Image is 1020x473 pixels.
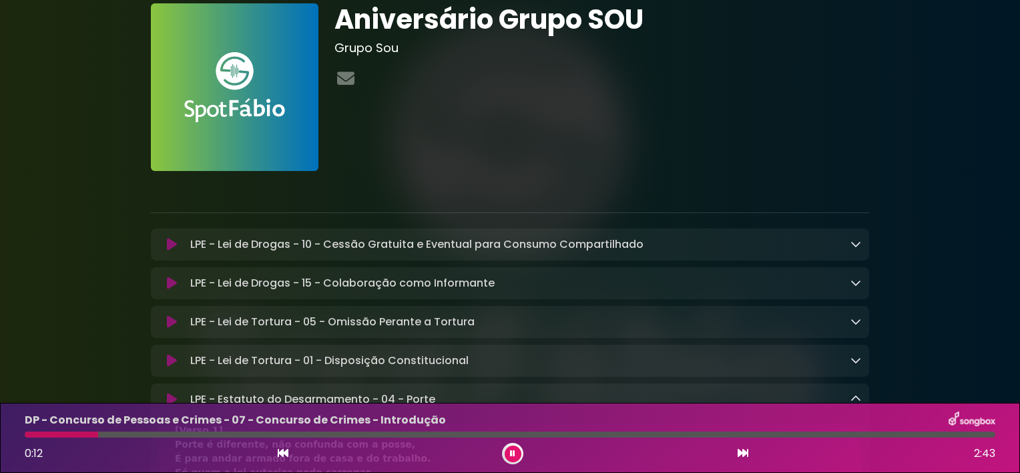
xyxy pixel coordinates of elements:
p: LPE - Estatuto do Desarmamento - 04 - Porte [190,391,435,408]
img: songbox-logo-white.png [949,412,995,429]
h1: Aniversário Grupo SOU [334,3,869,35]
span: 2:43 [974,446,995,462]
span: 0:12 [25,446,43,461]
p: LPE - Lei de Tortura - 05 - Omissão Perante a Tortura [190,314,475,330]
img: FAnVhLgaRSStWruMDZa6 [151,3,318,171]
p: LPE - Lei de Drogas - 10 - Cessão Gratuita e Eventual para Consumo Compartilhado [190,236,644,253]
p: LPE - Lei de Drogas - 15 - Colaboração como Informante [190,275,495,291]
p: DP - Concurso de Pessoas e Crimes - 07 - Concurso de Crimes - Introdução [25,412,446,428]
h3: Grupo Sou [334,41,869,55]
p: LPE - Lei de Tortura - 01 - Disposição Constitucional [190,353,469,369]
